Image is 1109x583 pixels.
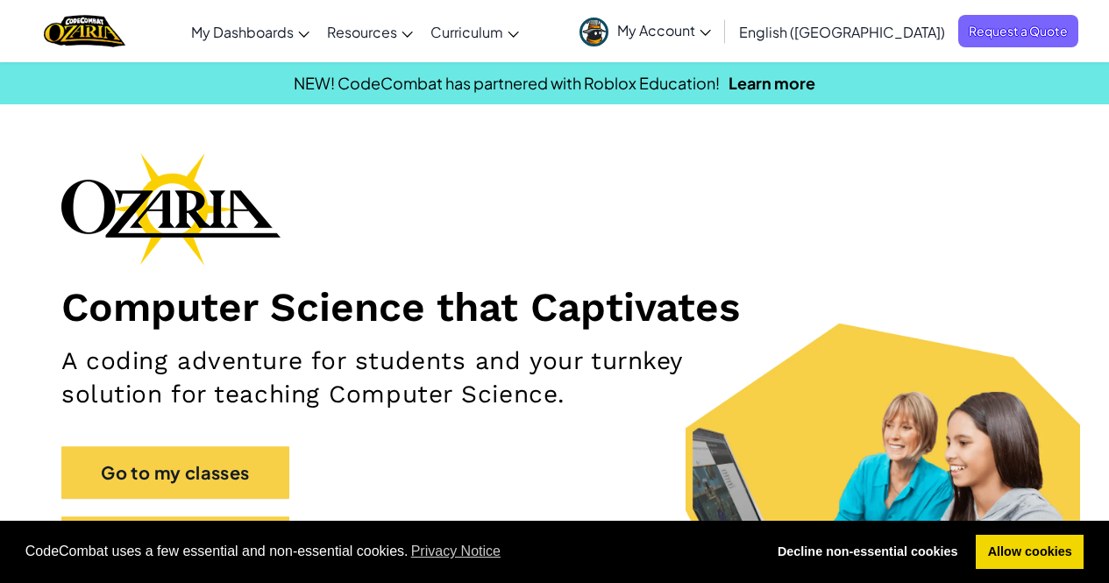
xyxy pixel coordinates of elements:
[25,538,752,565] span: CodeCombat uses a few essential and non-essential cookies.
[61,153,281,265] img: Ozaria branding logo
[571,4,720,59] a: My Account
[765,535,970,570] a: deny cookies
[61,282,1048,331] h1: Computer Science that Captivates
[422,8,528,55] a: Curriculum
[61,446,289,499] a: Go to my classes
[191,23,294,41] span: My Dashboards
[61,345,722,411] h2: A coding adventure for students and your turnkey solution for teaching Computer Science.
[294,73,720,93] span: NEW! CodeCombat has partnered with Roblox Education!
[318,8,422,55] a: Resources
[958,15,1078,47] a: Request a Quote
[409,538,504,565] a: learn more about cookies
[182,8,318,55] a: My Dashboards
[430,23,503,41] span: Curriculum
[44,13,125,49] img: Home
[739,23,945,41] span: English ([GEOGRAPHIC_DATA])
[579,18,608,46] img: avatar
[976,535,1084,570] a: allow cookies
[327,23,397,41] span: Resources
[61,516,289,569] a: Request a Quote
[617,21,711,39] span: My Account
[729,73,815,93] a: Learn more
[730,8,954,55] a: English ([GEOGRAPHIC_DATA])
[44,13,125,49] a: Ozaria by CodeCombat logo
